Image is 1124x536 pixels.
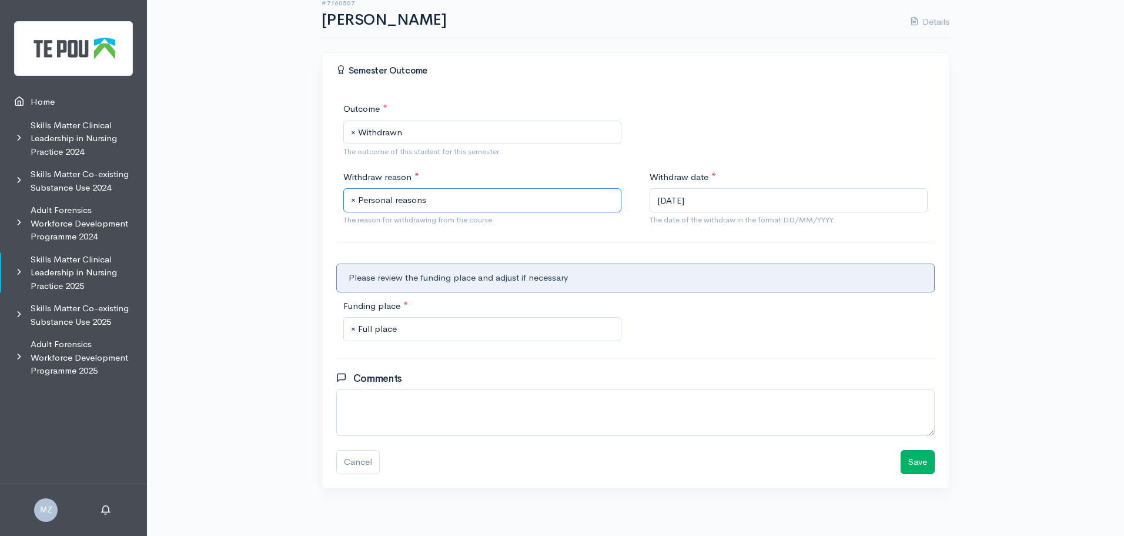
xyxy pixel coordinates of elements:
[351,322,616,336] span: Full place
[343,171,419,184] label: Withdraw reason
[336,450,380,474] a: Cancel
[351,194,356,207] span: Remove all items
[650,171,716,184] label: Withdraw date
[336,372,402,385] h3: Comments
[351,126,616,139] span: Withdrawn
[901,450,935,474] button: Save
[14,21,133,76] img: Te Pou
[343,121,621,145] span: Withdrawn
[650,214,928,226] small: The date of the withdraw in the format DD/MM/YYYY.
[351,126,356,139] span: Remove all items
[343,317,621,341] span: Full place
[343,102,387,116] label: Outcome
[34,504,58,515] a: MZ
[351,194,616,207] span: Personal reasons
[336,264,935,292] div: Please review the funding place and adjust if necessary
[343,299,408,313] label: Funding place
[34,498,58,522] span: MZ
[343,188,621,212] span: Personal reasons
[322,12,896,29] h1: [PERSON_NAME]
[910,5,949,39] a: Details
[351,322,356,336] span: Remove all items
[343,146,621,158] small: The outcome of this student for this semester.
[343,214,621,226] small: The reason for withdrawing from the course
[336,65,935,76] h4: Semester Outcome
